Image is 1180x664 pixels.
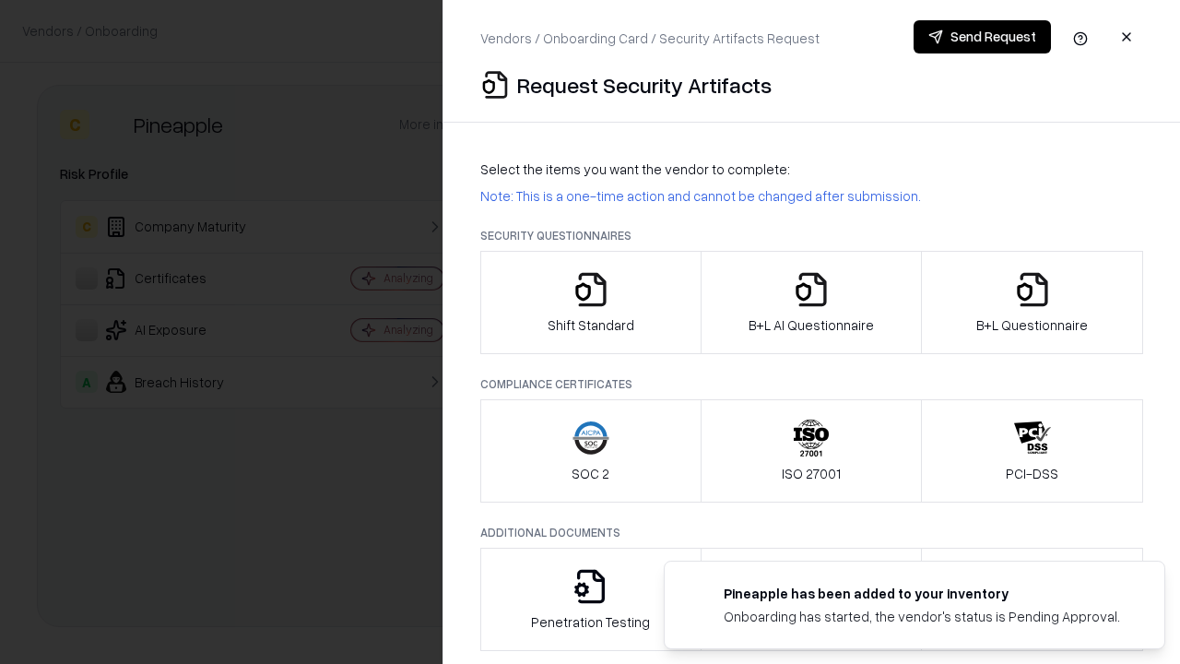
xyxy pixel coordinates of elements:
button: Privacy Policy [701,548,923,651]
button: B+L AI Questionnaire [701,251,923,354]
button: Send Request [914,20,1051,53]
p: Select the items you want the vendor to complete: [480,160,1143,179]
button: B+L Questionnaire [921,251,1143,354]
p: Compliance Certificates [480,376,1143,392]
p: Request Security Artifacts [517,70,772,100]
p: ISO 27001 [782,464,841,483]
button: ISO 27001 [701,399,923,503]
div: Pineapple has been added to your inventory [724,584,1120,603]
div: Onboarding has started, the vendor's status is Pending Approval. [724,607,1120,626]
p: Shift Standard [548,315,634,335]
button: Penetration Testing [480,548,702,651]
p: Vendors / Onboarding Card / Security Artifacts Request [480,29,820,48]
p: Note: This is a one-time action and cannot be changed after submission. [480,186,1143,206]
button: PCI-DSS [921,399,1143,503]
p: SOC 2 [572,464,609,483]
img: pineappleenergy.com [687,584,709,606]
p: PCI-DSS [1006,464,1058,483]
button: Data Processing Agreement [921,548,1143,651]
button: Shift Standard [480,251,702,354]
p: Additional Documents [480,525,1143,540]
button: SOC 2 [480,399,702,503]
p: Security Questionnaires [480,228,1143,243]
p: B+L Questionnaire [976,315,1088,335]
p: Penetration Testing [531,612,650,632]
p: B+L AI Questionnaire [749,315,874,335]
